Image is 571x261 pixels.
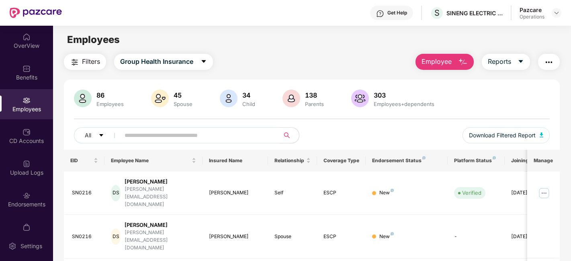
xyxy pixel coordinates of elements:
img: svg+xml;base64,PHN2ZyB4bWxucz0iaHR0cDovL3d3dy53My5vcmcvMjAwMC9zdmciIHhtbG5zOnhsaW5rPSJodHRwOi8vd3... [458,57,468,67]
img: svg+xml;base64,PHN2ZyBpZD0iVXBsb2FkX0xvZ3MiIGRhdGEtbmFtZT0iVXBsb2FkIExvZ3MiIHhtbG5zPSJodHRwOi8vd3... [23,160,31,168]
div: Employees [95,101,125,107]
span: Employee Name [111,157,190,164]
img: svg+xml;base64,PHN2ZyB4bWxucz0iaHR0cDovL3d3dy53My5vcmcvMjAwMC9zdmciIHhtbG5zOnhsaW5rPSJodHRwOi8vd3... [540,133,544,137]
img: svg+xml;base64,PHN2ZyBpZD0iRW5kb3JzZW1lbnRzIiB4bWxucz0iaHR0cDovL3d3dy53My5vcmcvMjAwMC9zdmciIHdpZH... [23,192,31,200]
img: svg+xml;base64,PHN2ZyB4bWxucz0iaHR0cDovL3d3dy53My5vcmcvMjAwMC9zdmciIHhtbG5zOnhsaW5rPSJodHRwOi8vd3... [351,90,369,107]
div: [PERSON_NAME] [209,233,262,241]
th: EID [64,150,105,171]
img: svg+xml;base64,PHN2ZyB4bWxucz0iaHR0cDovL3d3dy53My5vcmcvMjAwMC9zdmciIHdpZHRoPSI4IiBoZWlnaHQ9IjgiIH... [391,189,394,192]
span: caret-down [98,133,104,139]
img: svg+xml;base64,PHN2ZyB4bWxucz0iaHR0cDovL3d3dy53My5vcmcvMjAwMC9zdmciIHdpZHRoPSI4IiBoZWlnaHQ9IjgiIH... [391,232,394,235]
div: Child [241,101,257,107]
img: svg+xml;base64,PHN2ZyBpZD0iRHJvcGRvd24tMzJ4MzIiIHhtbG5zPSJodHRwOi8vd3d3LnczLm9yZy8yMDAwL3N2ZyIgd2... [553,10,560,16]
span: S [434,8,440,18]
th: Joining Date [505,150,554,171]
span: Reports [488,57,511,67]
div: ESCP [323,233,360,241]
span: EID [70,157,92,164]
img: svg+xml;base64,PHN2ZyBpZD0iQmVuZWZpdHMiIHhtbG5zPSJodHRwOi8vd3d3LnczLm9yZy8yMDAwL3N2ZyIgd2lkdGg9Ij... [23,65,31,73]
div: Spouse [172,101,194,107]
div: [PERSON_NAME] [125,221,196,229]
span: Download Filtered Report [469,131,536,140]
span: caret-down [518,58,524,65]
div: 34 [241,91,257,99]
div: 303 [372,91,436,99]
th: Coverage Type [317,150,366,171]
div: SN0216 [72,233,98,241]
div: 138 [303,91,325,99]
button: Filters [64,54,106,70]
img: svg+xml;base64,PHN2ZyB4bWxucz0iaHR0cDovL3d3dy53My5vcmcvMjAwMC9zdmciIHhtbG5zOnhsaW5rPSJodHRwOi8vd3... [151,90,169,107]
div: DS [111,185,120,201]
img: svg+xml;base64,PHN2ZyB4bWxucz0iaHR0cDovL3d3dy53My5vcmcvMjAwMC9zdmciIHhtbG5zOnhsaW5rPSJodHRwOi8vd3... [220,90,237,107]
div: Pazcare [520,6,544,14]
img: svg+xml;base64,PHN2ZyBpZD0iU2V0dGluZy0yMHgyMCIgeG1sbnM9Imh0dHA6Ly93d3cudzMub3JnLzIwMDAvc3ZnIiB3aW... [8,242,16,250]
img: svg+xml;base64,PHN2ZyB4bWxucz0iaHR0cDovL3d3dy53My5vcmcvMjAwMC9zdmciIHhtbG5zOnhsaW5rPSJodHRwOi8vd3... [282,90,300,107]
span: Relationship [274,157,305,164]
button: Download Filtered Report [463,127,550,143]
div: Employees+dependents [372,101,436,107]
div: Get Help [387,10,407,16]
img: svg+xml;base64,PHN2ZyB4bWxucz0iaHR0cDovL3d3dy53My5vcmcvMjAwMC9zdmciIHdpZHRoPSIyNCIgaGVpZ2h0PSIyNC... [544,57,554,67]
div: Verified [462,189,481,197]
div: [PERSON_NAME] [125,178,196,186]
div: Self [274,189,311,197]
th: Relationship [268,150,317,171]
div: 45 [172,91,194,99]
img: New Pazcare Logo [10,8,62,18]
div: [PERSON_NAME][EMAIL_ADDRESS][DOMAIN_NAME] [125,229,196,252]
img: svg+xml;base64,PHN2ZyBpZD0iTXlfT3JkZXJzIiBkYXRhLW5hbWU9Ik15IE9yZGVycyIgeG1sbnM9Imh0dHA6Ly93d3cudz... [23,223,31,231]
img: svg+xml;base64,PHN2ZyB4bWxucz0iaHR0cDovL3d3dy53My5vcmcvMjAwMC9zdmciIHhtbG5zOnhsaW5rPSJodHRwOi8vd3... [74,90,92,107]
div: New [379,233,394,241]
div: ESCP [323,189,360,197]
div: Parents [303,101,325,107]
th: Manage [527,150,560,171]
div: Endorsement Status [372,157,441,164]
th: Insured Name [203,150,268,171]
button: search [279,127,299,143]
button: Reportscaret-down [482,54,530,70]
img: svg+xml;base64,PHN2ZyBpZD0iRW1wbG95ZWVzIiB4bWxucz0iaHR0cDovL3d3dy53My5vcmcvMjAwMC9zdmciIHdpZHRoPS... [23,96,31,104]
span: Filters [82,57,100,67]
div: New [379,189,394,197]
span: caret-down [201,58,207,65]
img: manageButton [538,187,551,200]
img: svg+xml;base64,PHN2ZyBpZD0iQ0RfQWNjb3VudHMiIGRhdGEtbmFtZT0iQ0QgQWNjb3VudHMiIHhtbG5zPSJodHRwOi8vd3... [23,128,31,136]
span: search [279,132,295,139]
button: Employee [415,54,474,70]
img: svg+xml;base64,PHN2ZyB4bWxucz0iaHR0cDovL3d3dy53My5vcmcvMjAwMC9zdmciIHdpZHRoPSI4IiBoZWlnaHQ9IjgiIH... [493,156,496,159]
div: SINENG ELECTRIC ([GEOGRAPHIC_DATA]) PRIVATE LIMITED [446,9,503,17]
span: Employees [67,34,120,45]
div: [PERSON_NAME][EMAIL_ADDRESS][DOMAIN_NAME] [125,186,196,208]
button: Allcaret-down [74,127,123,143]
img: svg+xml;base64,PHN2ZyBpZD0iSG9tZSIgeG1sbnM9Imh0dHA6Ly93d3cudzMub3JnLzIwMDAvc3ZnIiB3aWR0aD0iMjAiIG... [23,33,31,41]
div: Spouse [274,233,311,241]
img: svg+xml;base64,PHN2ZyB4bWxucz0iaHR0cDovL3d3dy53My5vcmcvMjAwMC9zdmciIHdpZHRoPSIyNCIgaGVpZ2h0PSIyNC... [70,57,80,67]
div: [DATE] [511,233,547,241]
div: Settings [18,242,45,250]
div: DS [111,228,120,245]
th: Employee Name [104,150,203,171]
div: SN0216 [72,189,98,197]
div: [DATE] [511,189,547,197]
img: svg+xml;base64,PHN2ZyB4bWxucz0iaHR0cDovL3d3dy53My5vcmcvMjAwMC9zdmciIHdpZHRoPSI4IiBoZWlnaHQ9IjgiIH... [422,156,426,159]
button: Group Health Insurancecaret-down [114,54,213,70]
span: Employee [422,57,452,67]
div: Platform Status [454,157,498,164]
div: Operations [520,14,544,20]
span: Group Health Insurance [120,57,193,67]
div: 86 [95,91,125,99]
div: [PERSON_NAME] [209,189,262,197]
span: All [85,131,91,140]
img: svg+xml;base64,PHN2ZyBpZD0iSGVscC0zMngzMiIgeG1sbnM9Imh0dHA6Ly93d3cudzMub3JnLzIwMDAvc3ZnIiB3aWR0aD... [376,10,384,18]
td: - [448,215,505,259]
